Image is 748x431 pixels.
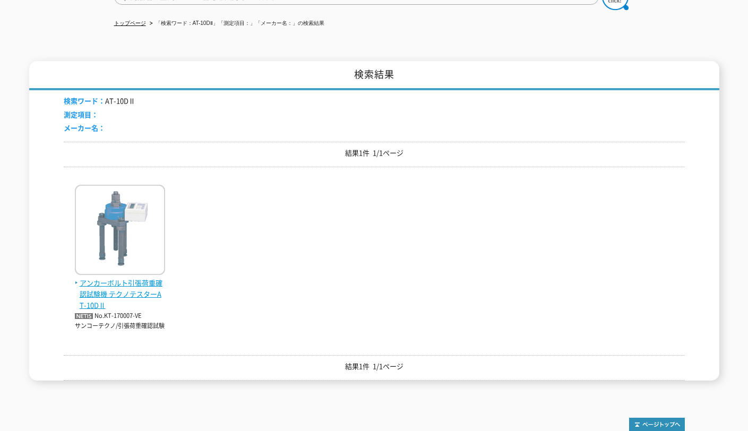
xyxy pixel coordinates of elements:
[64,148,685,159] p: 結果1件 1/1ページ
[64,123,105,133] span: メーカー名：
[64,96,105,106] span: 検索ワード：
[75,185,165,278] img: テクノテスターAT-10DⅡ
[64,109,98,119] span: 測定項目：
[64,96,135,107] li: AT-10DⅡ
[64,361,685,372] p: 結果1件 1/1ページ
[75,311,165,322] p: No.KT-170007-VE
[75,266,165,311] a: アンカーボルト引張荷重確認試験機 テクノテスターAT-10DⅡ
[75,322,165,331] p: サンコーテクノ/引張荷重確認試験
[75,278,165,311] span: アンカーボルト引張荷重確認試験機 テクノテスターAT-10DⅡ
[148,18,324,29] li: 「検索ワード：AT-10DⅡ」「測定項目：」「メーカー名：」の検索結果
[114,20,146,26] a: トップページ
[29,61,719,90] h1: 検索結果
